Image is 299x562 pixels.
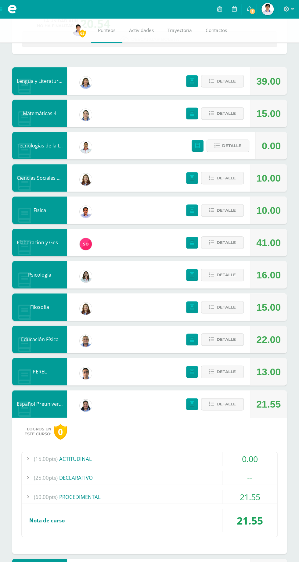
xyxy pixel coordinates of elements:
div: Español Preuniversitario [12,390,67,418]
button: Detalle [201,301,244,313]
div: 13.00 [256,358,281,386]
div: 10.00 [256,164,281,192]
div: 41.00 [256,229,281,256]
button: Detalle [201,269,244,281]
span: Detalle [217,334,236,345]
div: Matemáticas 4 [12,100,67,127]
div: 21.55 [222,490,277,504]
div: Educación Física [12,326,67,353]
img: 8a517a26fde2b7d9032ce51f9264dd8d.png [80,399,92,412]
span: (15.00pts) [34,452,58,466]
button: Detalle [201,107,244,120]
img: 55024ff72ee8ba09548f59c7b94bba71.png [80,270,92,282]
span: Actividades [129,27,154,34]
span: Detalle [217,76,236,87]
span: 3 [249,8,256,15]
div: Elaboración y Gestión de Proyectos [12,229,67,256]
img: 2b8a8d37dfce9e9e6e54bdeb0b7e5ca7.png [80,335,92,347]
span: Detalle [217,205,236,216]
img: f1064d02c1caee954fc796af330ee3d6.png [261,3,274,15]
button: Detalle [201,236,244,249]
div: Tecnologías de la Información y Comunicación 4 [12,132,67,159]
span: Logros en este curso: [24,427,51,437]
div: 21.55 [222,509,277,532]
div: 0.00 [262,132,281,160]
span: Punteos [98,27,115,34]
div: 22.00 [256,326,281,353]
span: Detalle [217,172,236,184]
div: 15.00 [256,294,281,321]
div: ACTITUDINAL [22,452,277,466]
span: (60.00pts) [34,490,58,504]
button: Detalle [201,204,244,217]
img: 9d377caae0ea79d9f2233f751503500a.png [80,173,92,186]
div: 39.00 [256,68,281,95]
div: PEREL [12,358,67,385]
img: 70cb7eb60b8f550c2f33c1bb3b1b05b9.png [80,206,92,218]
button: Detalle [201,366,244,378]
span: 63 [79,30,86,37]
img: f1064d02c1caee954fc796af330ee3d6.png [72,24,84,36]
img: 2c9694ff7bfac5f5943f65b81010a575.png [80,141,92,153]
div: Lengua y Literatura 4 [12,67,67,95]
button: Detalle [207,140,249,152]
img: 9d377caae0ea79d9f2233f751503500a.png [80,302,92,315]
div: 21.55 [256,391,281,418]
button: Detalle [201,398,244,410]
div: Psicología [12,261,67,288]
div: Filosofía [12,293,67,321]
div: DECLARATIVO [22,471,277,485]
a: Contactos [199,18,234,43]
span: Detalle [217,108,236,119]
span: Contactos [206,27,227,34]
span: Detalle [222,140,241,151]
div: Física [12,196,67,224]
img: f209912025eb4cc0063bd43b7a978690.png [80,238,92,250]
img: d5f85972cab0d57661bd544f50574cc9.png [80,76,92,89]
div: 16.00 [256,261,281,289]
div: 0 [54,424,67,440]
div: PROCEDIMENTAL [22,490,277,504]
div: 10.00 [256,197,281,224]
div: Ciencias Sociales y Formación Ciudadana 4 [12,164,67,192]
span: Nota de curso [29,517,65,524]
span: Detalle [217,302,236,313]
div: 15.00 [256,100,281,127]
div: 0.00 [222,452,277,466]
a: Actividades [122,18,161,43]
span: Detalle [217,366,236,377]
button: Detalle [201,172,244,184]
button: Detalle [201,333,244,346]
img: 7b62136f9b4858312d6e1286188a04bf.png [80,367,92,379]
div: -- [222,471,277,485]
span: Detalle [217,269,236,281]
span: (25.00pts) [34,471,58,485]
span: Detalle [217,398,236,410]
img: 564a5008c949b7a933dbd60b14cd9c11.png [80,109,92,121]
a: Trayectoria [161,18,199,43]
a: Punteos [91,18,122,43]
span: Detalle [217,237,236,248]
button: Detalle [201,75,244,87]
span: Trayectoria [168,27,192,34]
